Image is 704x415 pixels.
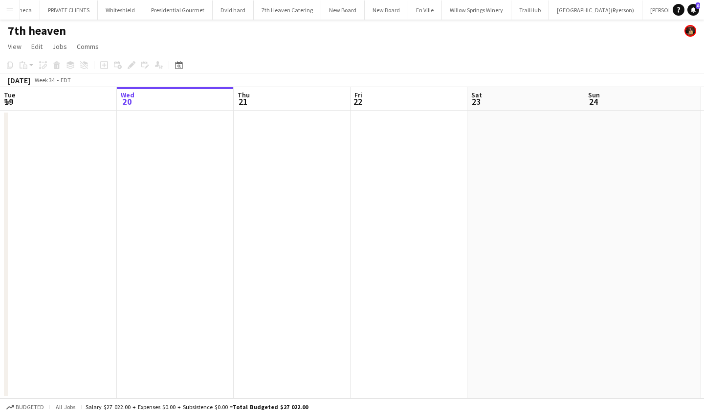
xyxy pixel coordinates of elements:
[470,96,482,107] span: 23
[365,0,408,20] button: New Board
[233,403,308,411] span: Total Budgeted $27 022.00
[143,0,213,20] button: Presidential Gourmet
[27,40,46,53] a: Edit
[321,0,365,20] button: New Board
[511,0,549,20] button: TrailHub
[687,4,699,16] a: 8
[32,76,57,84] span: Week 34
[40,0,98,20] button: PRIVATE CLIENTS
[98,0,143,20] button: Whiteshield
[238,91,250,99] span: Thu
[8,75,30,85] div: [DATE]
[587,96,600,107] span: 24
[5,402,45,413] button: Budgeted
[73,40,103,53] a: Comms
[2,96,15,107] span: 19
[354,91,362,99] span: Fri
[77,42,99,51] span: Comms
[4,91,15,99] span: Tue
[121,91,134,99] span: Wed
[52,42,67,51] span: Jobs
[236,96,250,107] span: 21
[16,404,44,411] span: Budgeted
[696,2,700,9] span: 8
[549,0,642,20] button: [GEOGRAPHIC_DATA](Ryerson)
[471,91,482,99] span: Sat
[8,42,22,51] span: View
[254,0,321,20] button: 7th Heaven Catering
[684,25,696,37] app-user-avatar: Yani Salas
[5,0,40,20] button: Seneca
[353,96,362,107] span: 22
[213,0,254,20] button: Dvid hard
[4,40,25,53] a: View
[588,91,600,99] span: Sun
[8,23,66,38] h1: 7th heaven
[61,76,71,84] div: EDT
[119,96,134,107] span: 20
[86,403,308,411] div: Salary $27 022.00 + Expenses $0.00 + Subsistence $0.00 =
[442,0,511,20] button: Willow Springs Winery
[48,40,71,53] a: Jobs
[408,0,442,20] button: En Ville
[31,42,43,51] span: Edit
[54,403,77,411] span: All jobs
